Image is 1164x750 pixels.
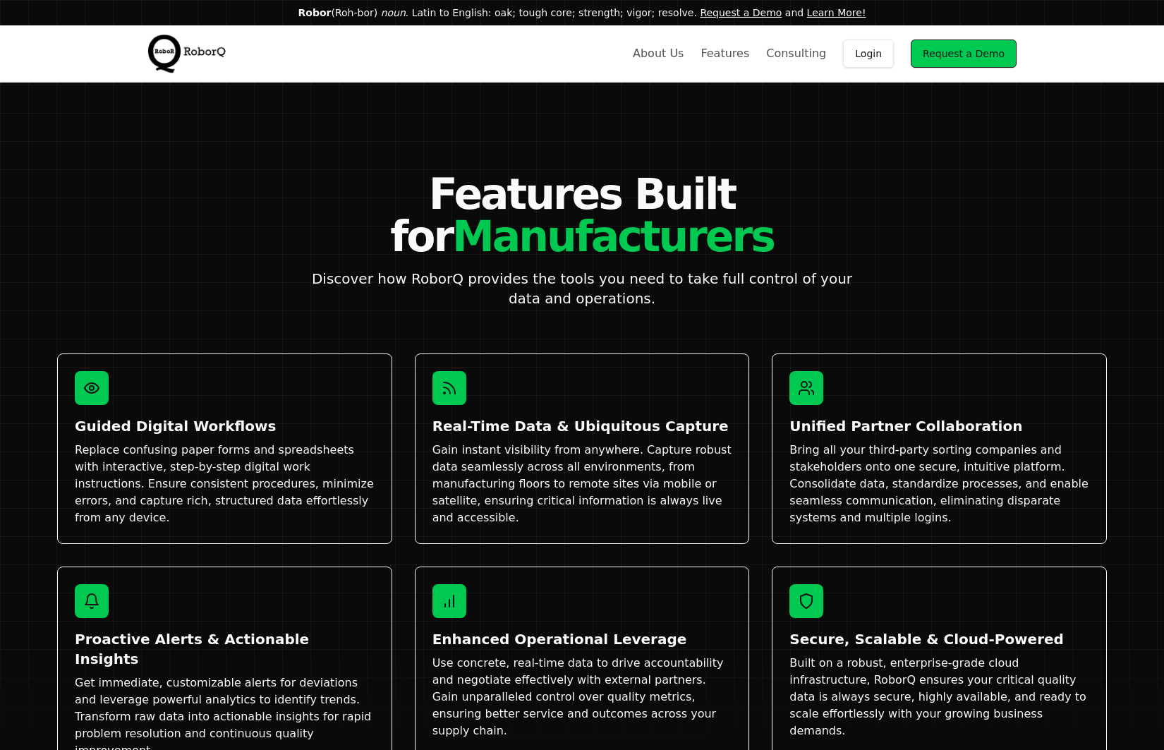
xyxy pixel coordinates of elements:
p: Discover how RoborQ provides the tools you need to take full control of your data and operations. [311,269,853,308]
a: Features [701,45,749,62]
a: Request a Demo [700,7,782,18]
p: Use concrete, real-time data to drive accountability and negotiate effectively with external part... [432,655,732,739]
p: Built on a robust, enterprise-grade cloud infrastructure, RoborQ ensures your critical quality da... [789,655,1089,739]
p: Gain instant visibility from anywhere. Capture robust data seamlessly across all environments, fr... [432,442,732,526]
p: Bring all your third-party sorting companies and stakeholders onto one secure, intuitive platform... [789,442,1089,526]
h3: Unified Partner Collaboration [789,416,1089,436]
p: Replace confusing paper forms and spreadsheets with interactive, step-by-step digital work instru... [75,442,375,526]
a: Login [843,40,894,68]
a: Request a Demo [911,40,1017,68]
p: (Roh-bor) . Latin to English: oak; tough core; strength; vigor; resolve. and [17,6,1147,20]
em: noun [381,7,406,18]
img: RoborQ Inc. Logo [147,32,232,75]
span: Manufacturers [452,212,774,261]
a: Consulting [766,45,826,62]
h3: Enhanced Operational Leverage [432,629,732,649]
h3: Secure, Scalable & Cloud-Powered [789,629,1089,649]
h3: Real-Time Data & Ubiquitous Capture [432,416,732,436]
h1: Features Built for [311,173,853,258]
a: About Us [633,45,684,62]
a: Learn More! [807,7,866,18]
h3: Proactive Alerts & Actionable Insights [75,629,375,669]
h3: Guided Digital Workflows [75,416,375,436]
span: Robor [298,7,332,18]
